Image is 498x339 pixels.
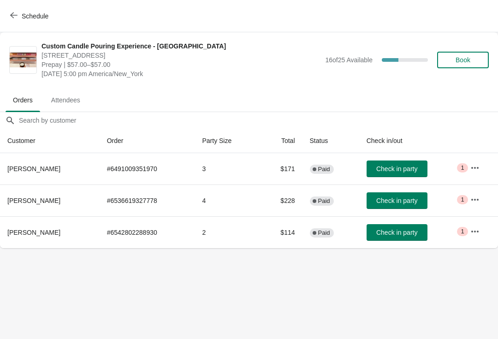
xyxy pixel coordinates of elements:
[7,229,60,236] span: [PERSON_NAME]
[18,112,498,129] input: Search by customer
[22,12,48,20] span: Schedule
[41,69,320,78] span: [DATE] 5:00 pm America/New_York
[260,184,302,216] td: $228
[325,56,373,64] span: 16 of 25 Available
[367,161,427,177] button: Check in party
[367,224,427,241] button: Check in party
[100,216,195,248] td: # 6542802288930
[376,197,417,204] span: Check in party
[195,216,259,248] td: 2
[41,42,320,51] span: Custom Candle Pouring Experience - [GEOGRAPHIC_DATA]
[318,197,330,205] span: Paid
[100,184,195,216] td: # 6536619327778
[195,153,259,184] td: 3
[367,192,427,209] button: Check in party
[376,165,417,172] span: Check in party
[5,8,56,24] button: Schedule
[41,60,320,69] span: Prepay | $57.00–$57.00
[461,196,464,203] span: 1
[318,166,330,173] span: Paid
[100,129,195,153] th: Order
[195,129,259,153] th: Party Size
[461,228,464,235] span: 1
[318,229,330,237] span: Paid
[195,184,259,216] td: 4
[41,51,320,60] span: [STREET_ADDRESS]
[461,164,464,172] span: 1
[456,56,470,64] span: Book
[260,216,302,248] td: $114
[100,153,195,184] td: # 6491009351970
[359,129,463,153] th: Check in/out
[260,153,302,184] td: $171
[44,92,88,108] span: Attendees
[260,129,302,153] th: Total
[6,92,40,108] span: Orders
[376,229,417,236] span: Check in party
[302,129,359,153] th: Status
[10,53,36,68] img: Custom Candle Pouring Experience - Fort Lauderdale
[7,165,60,172] span: [PERSON_NAME]
[7,197,60,204] span: [PERSON_NAME]
[437,52,489,68] button: Book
